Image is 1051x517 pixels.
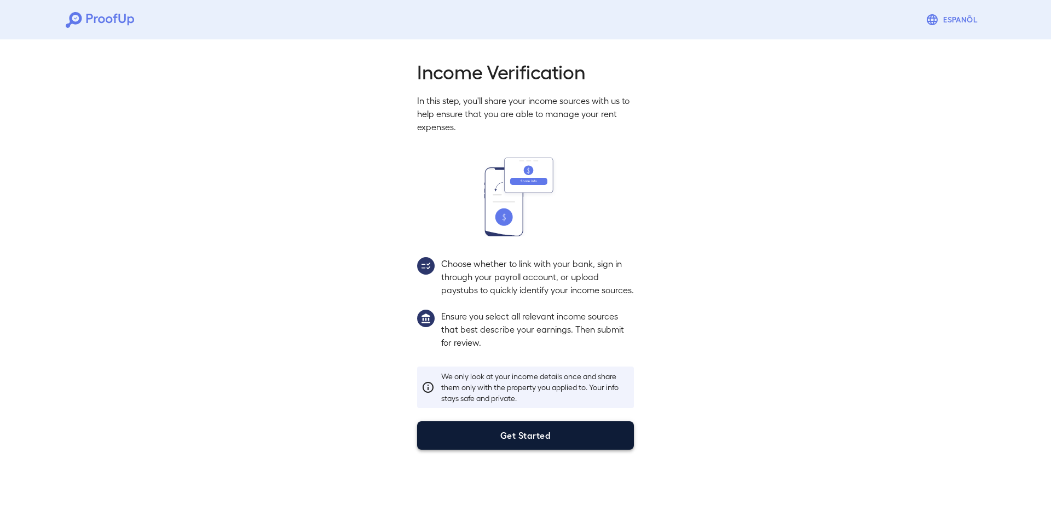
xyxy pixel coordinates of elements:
[441,257,634,297] p: Choose whether to link with your bank, sign in through your payroll account, or upload paystubs t...
[441,310,634,349] p: Ensure you select all relevant income sources that best describe your earnings. Then submit for r...
[484,158,567,236] img: transfer_money.svg
[417,257,435,275] img: group2.svg
[417,421,634,450] button: Get Started
[417,94,634,133] p: In this step, you'll share your income sources with us to help ensure that you are able to manage...
[417,59,634,83] h2: Income Verification
[417,310,435,327] img: group1.svg
[921,9,985,31] button: Espanõl
[441,371,630,404] p: We only look at your income details once and share them only with the property you applied to. Yo...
